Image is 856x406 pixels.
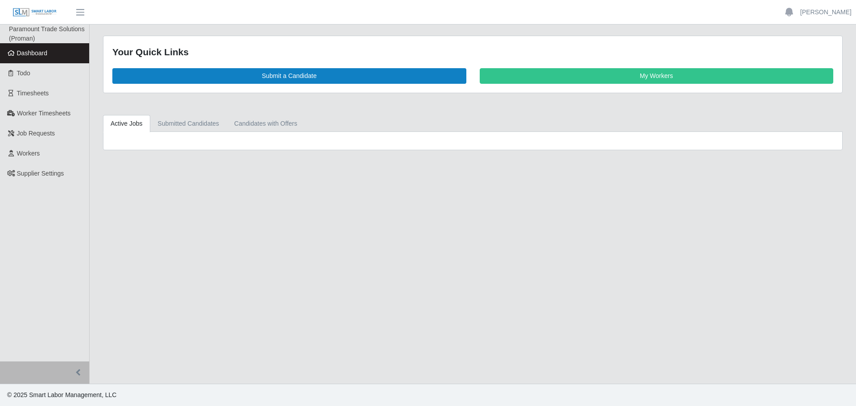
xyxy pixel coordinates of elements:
span: Dashboard [17,49,48,57]
a: [PERSON_NAME] [800,8,852,17]
span: Supplier Settings [17,170,64,177]
a: Submit a Candidate [112,68,466,84]
span: Todo [17,70,30,77]
a: Candidates with Offers [226,115,305,132]
span: Worker Timesheets [17,110,70,117]
span: Timesheets [17,90,49,97]
span: Job Requests [17,130,55,137]
span: Workers [17,150,40,157]
a: My Workers [480,68,834,84]
span: © 2025 Smart Labor Management, LLC [7,391,116,398]
img: SLM Logo [12,8,57,17]
div: Your Quick Links [112,45,833,59]
a: Active Jobs [103,115,150,132]
span: Paramount Trade Solutions (Proman) [9,25,85,42]
a: Submitted Candidates [150,115,227,132]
